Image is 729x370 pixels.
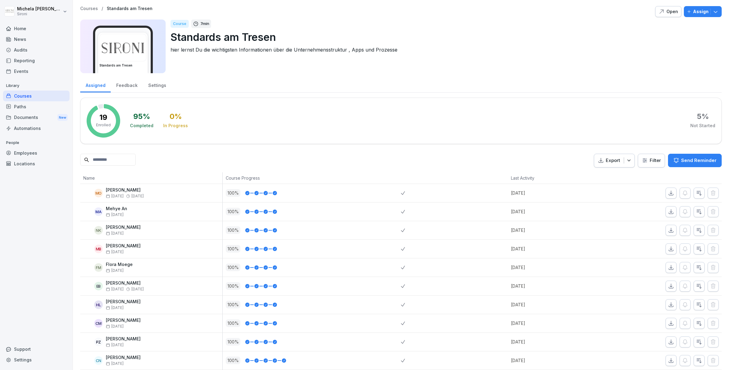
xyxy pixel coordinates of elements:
[511,208,597,215] p: [DATE]
[106,268,124,273] span: [DATE]
[106,225,141,230] p: [PERSON_NAME]
[80,6,98,11] a: Courses
[511,190,597,196] p: [DATE]
[3,34,70,45] a: News
[3,45,70,55] a: Audits
[106,213,124,217] span: [DATE]
[111,77,143,92] a: Feedback
[226,175,398,181] p: Course Progress
[94,356,103,365] div: CN
[107,6,153,11] a: Standards am Tresen
[171,20,189,28] div: Course
[106,361,124,366] span: [DATE]
[94,245,103,253] div: MB
[226,245,240,253] p: 100 %
[226,264,240,271] p: 100 %
[83,175,219,181] p: Name
[511,246,597,252] p: [DATE]
[226,357,240,364] p: 100 %
[3,101,70,112] a: Paths
[80,77,111,92] a: Assigned
[106,188,144,193] p: [PERSON_NAME]
[3,91,70,101] a: Courses
[697,113,709,120] div: 5 %
[594,154,635,167] button: Export
[511,175,594,181] p: Last Activity
[3,158,70,169] div: Locations
[94,207,103,216] div: MA
[94,226,103,235] div: NK
[106,243,141,249] p: [PERSON_NAME]
[130,123,153,129] div: Completed
[226,338,240,346] p: 100 %
[511,301,597,308] p: [DATE]
[3,123,70,134] a: Automations
[3,55,70,66] a: Reporting
[94,189,103,197] div: MO
[99,63,146,68] h3: Standards am Tresen
[171,46,717,53] p: hier lernst Du die wichtigsten Informationen über die Unternehmensstruktur , Apps und Prozesse
[3,81,70,91] p: Library
[100,34,146,61] img: lqv555mlp0nk8rvfp4y70ul5.png
[3,138,70,148] p: People
[200,21,209,27] p: 7 min
[171,29,717,45] p: Standards am Tresen
[226,226,240,234] p: 100 %
[96,122,111,128] p: Enrolled
[511,264,597,271] p: [DATE]
[226,189,240,197] p: 100 %
[94,300,103,309] div: HL
[170,113,182,120] div: 0 %
[511,357,597,364] p: [DATE]
[642,157,661,163] div: Filter
[226,208,240,215] p: 100 %
[3,344,70,354] div: Support
[106,250,124,254] span: [DATE]
[143,77,171,92] a: Settings
[94,319,103,328] div: CM
[693,8,709,15] p: Assign
[106,281,144,286] p: [PERSON_NAME]
[106,336,141,342] p: [PERSON_NAME]
[655,6,681,17] button: Open
[106,355,141,360] p: [PERSON_NAME]
[511,283,597,289] p: [DATE]
[638,154,665,167] button: Filter
[681,157,716,164] p: Send Reminder
[511,339,597,345] p: [DATE]
[3,148,70,158] a: Employees
[57,114,68,121] div: New
[106,299,141,304] p: [PERSON_NAME]
[106,231,124,235] span: [DATE]
[3,112,70,123] a: DocumentsNew
[106,194,124,198] span: [DATE]
[106,287,124,291] span: [DATE]
[102,6,103,11] p: /
[690,123,715,129] div: Not Started
[99,114,107,121] p: 19
[94,263,103,272] div: FM
[131,287,144,291] span: [DATE]
[106,318,141,323] p: [PERSON_NAME]
[3,66,70,77] a: Events
[659,8,678,15] div: Open
[94,338,103,346] div: PZ
[606,157,620,164] p: Export
[17,12,62,16] p: Sironi
[3,354,70,365] a: Settings
[3,112,70,123] div: Documents
[226,282,240,290] p: 100 %
[106,262,133,267] p: Flora Moege
[511,320,597,326] p: [DATE]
